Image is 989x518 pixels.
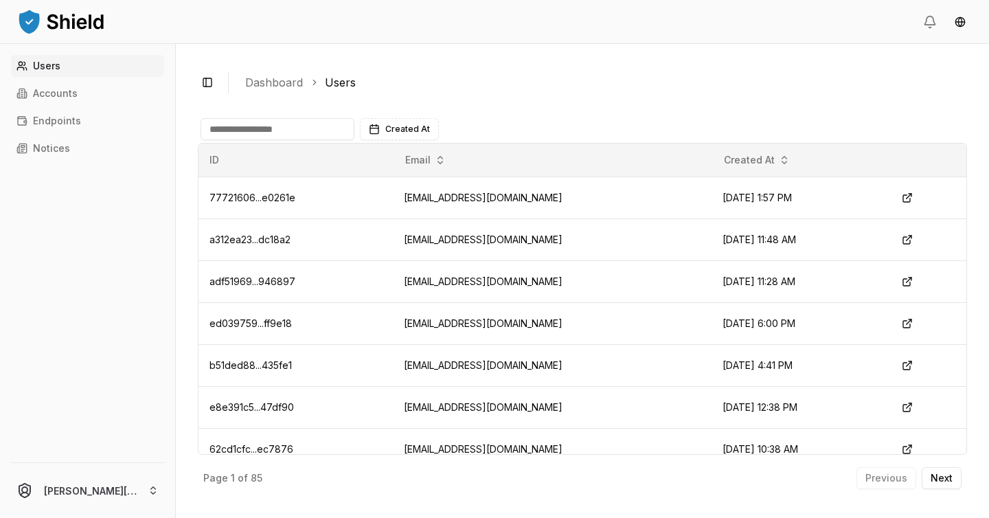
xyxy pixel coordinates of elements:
button: Created At [718,149,795,171]
p: 1 [231,473,235,483]
td: [EMAIL_ADDRESS][DOMAIN_NAME] [393,302,712,344]
span: [DATE] 11:48 AM [723,234,796,245]
td: [EMAIL_ADDRESS][DOMAIN_NAME] [393,344,712,386]
p: of [238,473,248,483]
button: Email [400,149,451,171]
span: 77721606...e0261e [209,192,295,203]
a: Accounts [11,82,164,104]
button: Next [922,467,962,489]
span: [DATE] 11:28 AM [723,275,795,287]
span: [DATE] 6:00 PM [723,317,795,329]
p: Notices [33,144,70,153]
span: 62cd1cfc...ec7876 [209,443,293,455]
nav: breadcrumb [245,74,956,91]
a: Endpoints [11,110,164,132]
span: b51ded88...435fe1 [209,359,292,371]
span: e8e391c5...47df90 [209,401,294,413]
span: [DATE] 12:38 PM [723,401,797,413]
span: [DATE] 4:41 PM [723,359,793,371]
p: 85 [251,473,262,483]
td: [EMAIL_ADDRESS][DOMAIN_NAME] [393,218,712,260]
p: [PERSON_NAME][EMAIL_ADDRESS][DOMAIN_NAME] [44,484,137,498]
span: adf51969...946897 [209,275,295,287]
span: [DATE] 1:57 PM [723,192,792,203]
button: Created At [360,118,439,140]
span: [DATE] 10:38 AM [723,443,798,455]
p: Next [931,473,953,483]
p: Endpoints [33,116,81,126]
span: ed039759...ff9e18 [209,317,292,329]
img: ShieldPay Logo [16,8,106,35]
a: Notices [11,137,164,159]
p: Page [203,473,228,483]
span: a312ea23...dc18a2 [209,234,291,245]
th: ID [198,144,393,177]
button: [PERSON_NAME][EMAIL_ADDRESS][DOMAIN_NAME] [5,469,170,513]
td: [EMAIL_ADDRESS][DOMAIN_NAME] [393,260,712,302]
td: [EMAIL_ADDRESS][DOMAIN_NAME] [393,177,712,218]
span: Created At [385,124,430,135]
p: Users [33,61,60,71]
td: [EMAIL_ADDRESS][DOMAIN_NAME] [393,386,712,428]
td: [EMAIL_ADDRESS][DOMAIN_NAME] [393,428,712,470]
a: Dashboard [245,74,303,91]
a: Users [11,55,164,77]
a: Users [325,74,356,91]
p: Accounts [33,89,78,98]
